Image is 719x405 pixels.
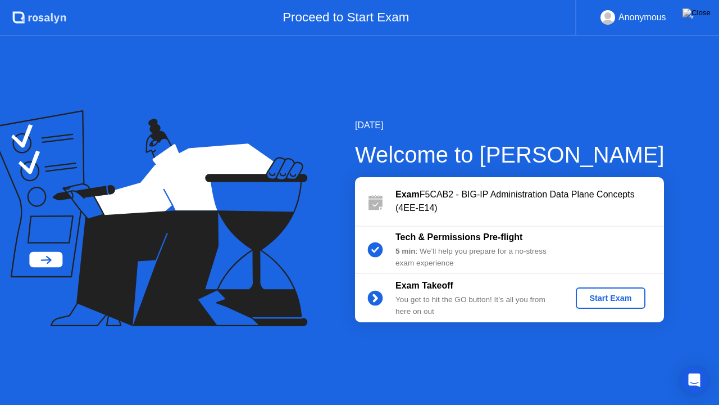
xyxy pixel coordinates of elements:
[576,287,645,309] button: Start Exam
[681,367,708,394] div: Open Intercom Messenger
[395,281,453,290] b: Exam Takeoff
[355,138,665,172] div: Welcome to [PERSON_NAME]
[355,119,665,132] div: [DATE]
[395,188,664,215] div: F5CAB2 - BIG-IP Administration Data Plane Concepts (4EE-E14)
[395,190,420,199] b: Exam
[618,10,666,25] div: Anonymous
[682,8,711,17] img: Close
[580,294,640,303] div: Start Exam
[395,247,416,255] b: 5 min
[395,232,522,242] b: Tech & Permissions Pre-flight
[395,246,557,269] div: : We’ll help you prepare for a no-stress exam experience
[395,294,557,317] div: You get to hit the GO button! It’s all you from here on out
